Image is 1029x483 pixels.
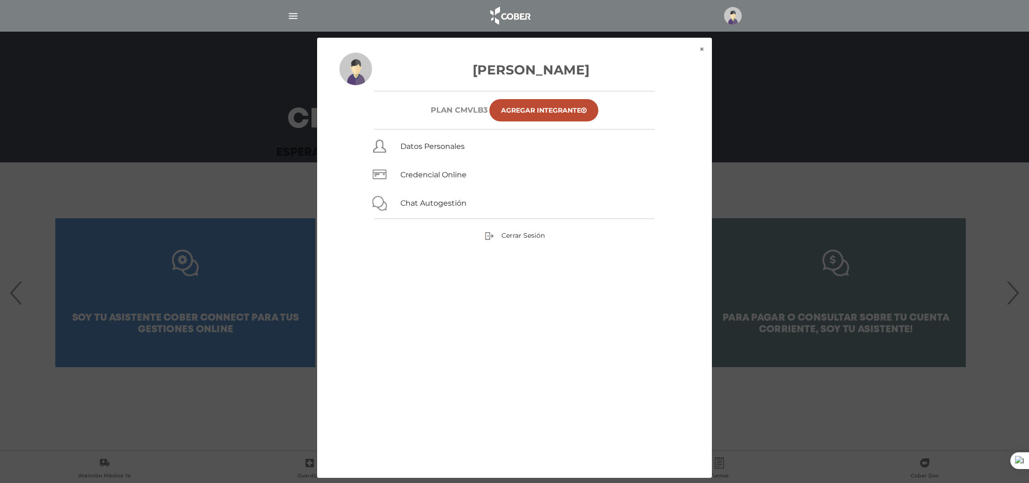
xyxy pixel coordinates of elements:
[692,38,712,61] button: ×
[724,7,742,25] img: profile-placeholder.svg
[287,10,299,22] img: Cober_menu-lines-white.svg
[431,106,487,114] h6: Plan CMVLB3
[339,53,372,85] img: profile-placeholder.svg
[339,60,690,80] h3: [PERSON_NAME]
[400,199,467,208] a: Chat Autogestión
[485,5,534,27] img: logo_cober_home-white.png
[400,142,465,151] a: Datos Personales
[485,231,545,239] a: Cerrar Sesión
[501,231,545,240] span: Cerrar Sesión
[485,231,494,241] img: sign-out.png
[400,170,467,179] a: Credencial Online
[489,99,598,121] a: Agregar Integrante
